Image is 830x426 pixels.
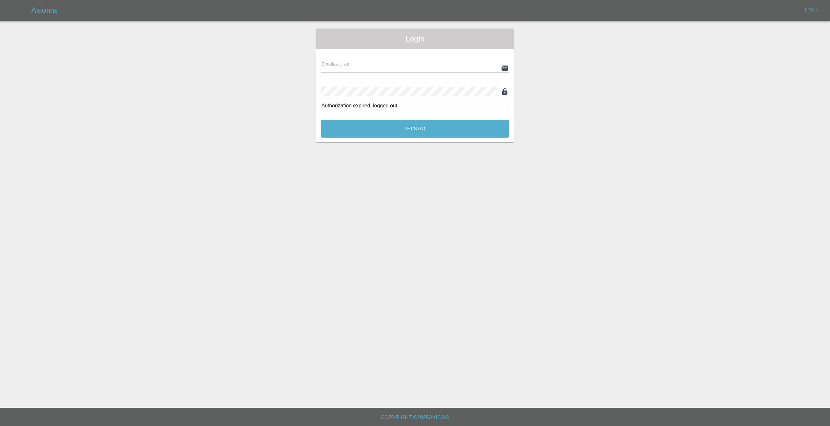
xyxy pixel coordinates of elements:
[321,120,509,138] button: Let's Go
[321,85,358,90] span: Password
[321,102,509,110] div: Authorization expired, logged out
[5,413,825,422] h6: Copyright © 2025 Axioma
[801,5,822,15] a: Login
[321,61,349,67] span: Email
[31,5,57,16] h5: Axioma
[342,86,358,90] small: (required)
[333,62,349,66] small: (required)
[321,34,509,44] span: Login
